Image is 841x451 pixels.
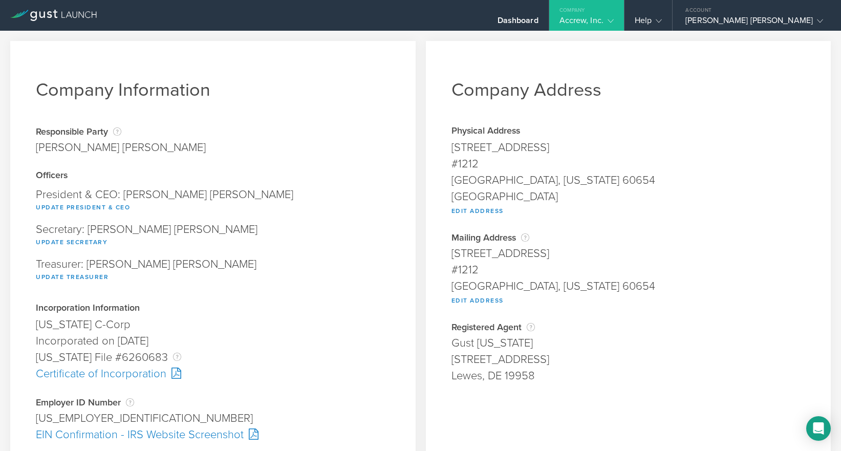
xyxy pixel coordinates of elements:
[451,79,806,101] h1: Company Address
[36,236,107,248] button: Update Secretary
[451,205,504,217] button: Edit Address
[806,416,831,441] div: Open Intercom Messenger
[36,219,390,253] div: Secretary: [PERSON_NAME] [PERSON_NAME]
[685,15,823,31] div: [PERSON_NAME] [PERSON_NAME]
[36,271,109,283] button: Update Treasurer
[36,366,390,382] div: Certificate of Incorporation
[36,253,390,288] div: Treasurer: [PERSON_NAME] [PERSON_NAME]
[36,171,390,181] div: Officers
[36,410,390,426] div: [US_EMPLOYER_IDENTIFICATION_NUMBER]
[451,322,806,332] div: Registered Agent
[451,156,806,172] div: #1212
[36,79,390,101] h1: Company Information
[451,126,806,137] div: Physical Address
[451,335,806,351] div: Gust [US_STATE]
[451,294,504,307] button: Edit Address
[635,15,662,31] div: Help
[36,333,390,349] div: Incorporated on [DATE]
[451,245,806,262] div: [STREET_ADDRESS]
[451,278,806,294] div: [GEOGRAPHIC_DATA], [US_STATE] 60654
[451,351,806,368] div: [STREET_ADDRESS]
[36,316,390,333] div: [US_STATE] C-Corp
[498,15,538,31] div: Dashboard
[451,188,806,205] div: [GEOGRAPHIC_DATA]
[451,232,806,243] div: Mailing Address
[36,201,130,213] button: Update President & CEO
[36,426,390,443] div: EIN Confirmation - IRS Website Screenshot
[36,126,206,137] div: Responsible Party
[36,184,390,219] div: President & CEO: [PERSON_NAME] [PERSON_NAME]
[36,304,390,314] div: Incorporation Information
[451,139,806,156] div: [STREET_ADDRESS]
[451,368,806,384] div: Lewes, DE 19958
[36,139,206,156] div: [PERSON_NAME] [PERSON_NAME]
[451,262,806,278] div: #1212
[36,349,390,366] div: [US_STATE] File #6260683
[451,172,806,188] div: [GEOGRAPHIC_DATA], [US_STATE] 60654
[559,15,614,31] div: Accrew, Inc.
[36,397,390,407] div: Employer ID Number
